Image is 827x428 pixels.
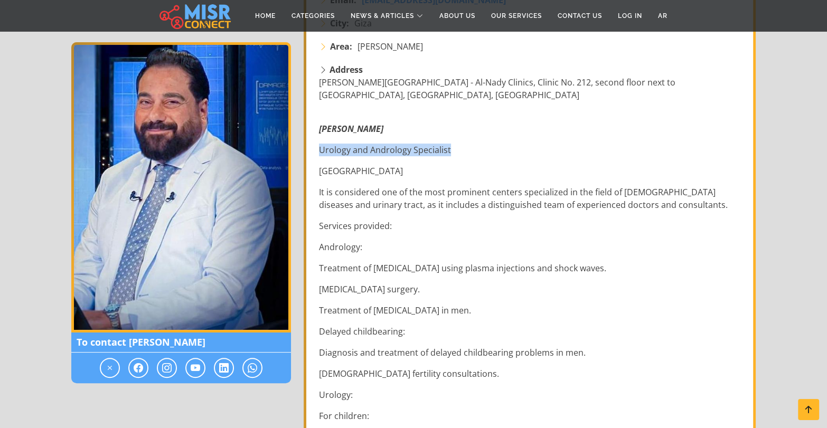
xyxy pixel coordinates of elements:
[319,304,743,317] p: Treatment of [MEDICAL_DATA] in men.
[284,6,343,26] a: Categories
[431,6,483,26] a: About Us
[319,262,743,274] p: Treatment of [MEDICAL_DATA] using plasma injections and shock waves.
[650,6,675,26] a: AR
[358,40,423,53] span: [PERSON_NAME]
[319,325,743,338] p: Delayed childbearing:
[319,144,743,156] p: Urology and Andrology Specialist
[319,165,743,177] p: [GEOGRAPHIC_DATA]
[351,11,414,21] span: News & Articles
[319,346,743,359] p: Diagnosis and treatment of delayed childbearing problems in men.
[343,6,431,26] a: News & Articles
[159,3,230,29] img: main.misr_connect
[483,6,550,26] a: Our Services
[71,42,291,332] img: Dr. Osama Ghattas
[319,123,383,135] em: [PERSON_NAME]
[319,77,675,101] span: [PERSON_NAME][GEOGRAPHIC_DATA] - Al-Nady Clinics, Clinic No. 212, second floor next to [GEOGRAPHI...
[330,40,352,53] strong: Area:
[319,220,743,232] p: Services provided:
[550,6,610,26] a: Contact Us
[319,241,743,253] p: Andrology:
[319,283,743,296] p: [MEDICAL_DATA] surgery.
[330,64,363,75] strong: Address
[247,6,284,26] a: Home
[319,367,743,380] p: [DEMOGRAPHIC_DATA] fertility consultations.
[319,388,743,401] p: Urology:
[610,6,650,26] a: Log in
[319,410,743,422] p: For children:
[319,186,743,211] p: It is considered one of the most prominent centers specialized in the field of [DEMOGRAPHIC_DATA]...
[71,332,291,353] span: To contact [PERSON_NAME]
